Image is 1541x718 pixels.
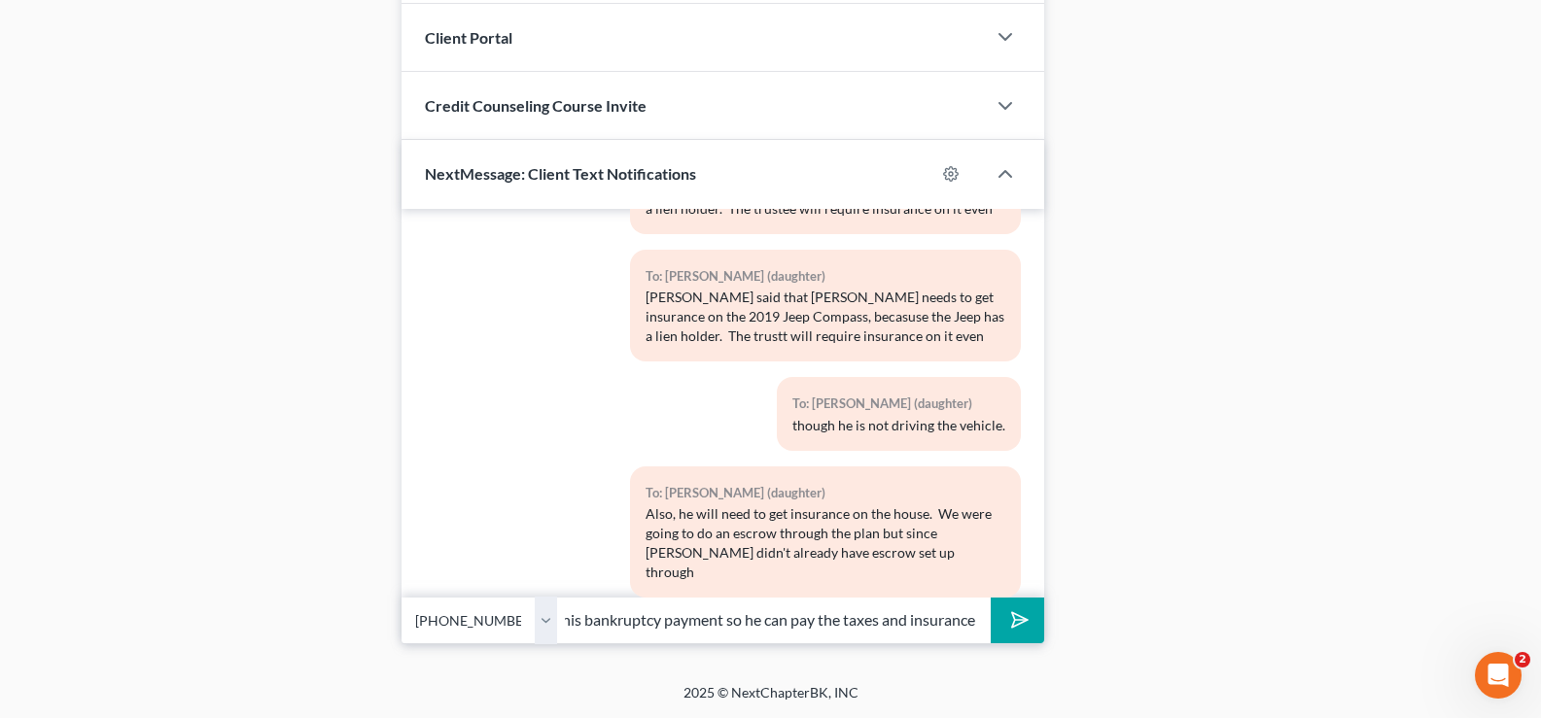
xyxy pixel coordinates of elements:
[217,683,1325,718] div: 2025 © NextChapterBK, INC
[646,482,1005,504] div: To: [PERSON_NAME] (daughter)
[646,265,1005,288] div: To: [PERSON_NAME] (daughter)
[792,393,1005,415] div: To: [PERSON_NAME] (daughter)
[646,504,1005,582] div: Also, he will need to get insurance on the house. We were going to do an escrow through the plan ...
[557,597,991,644] input: Say something...
[425,96,647,115] span: Credit Counseling Course Invite
[1475,652,1522,699] iframe: Intercom live chat
[1515,652,1530,667] span: 2
[792,416,1005,435] div: though he is not driving the vehicle.
[425,164,696,183] span: NextMessage: Client Text Notifications
[646,288,1005,346] div: [PERSON_NAME] said that [PERSON_NAME] needs to get insurance on the 2019 Jeep Compass, becasuse t...
[425,28,512,47] span: Client Portal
